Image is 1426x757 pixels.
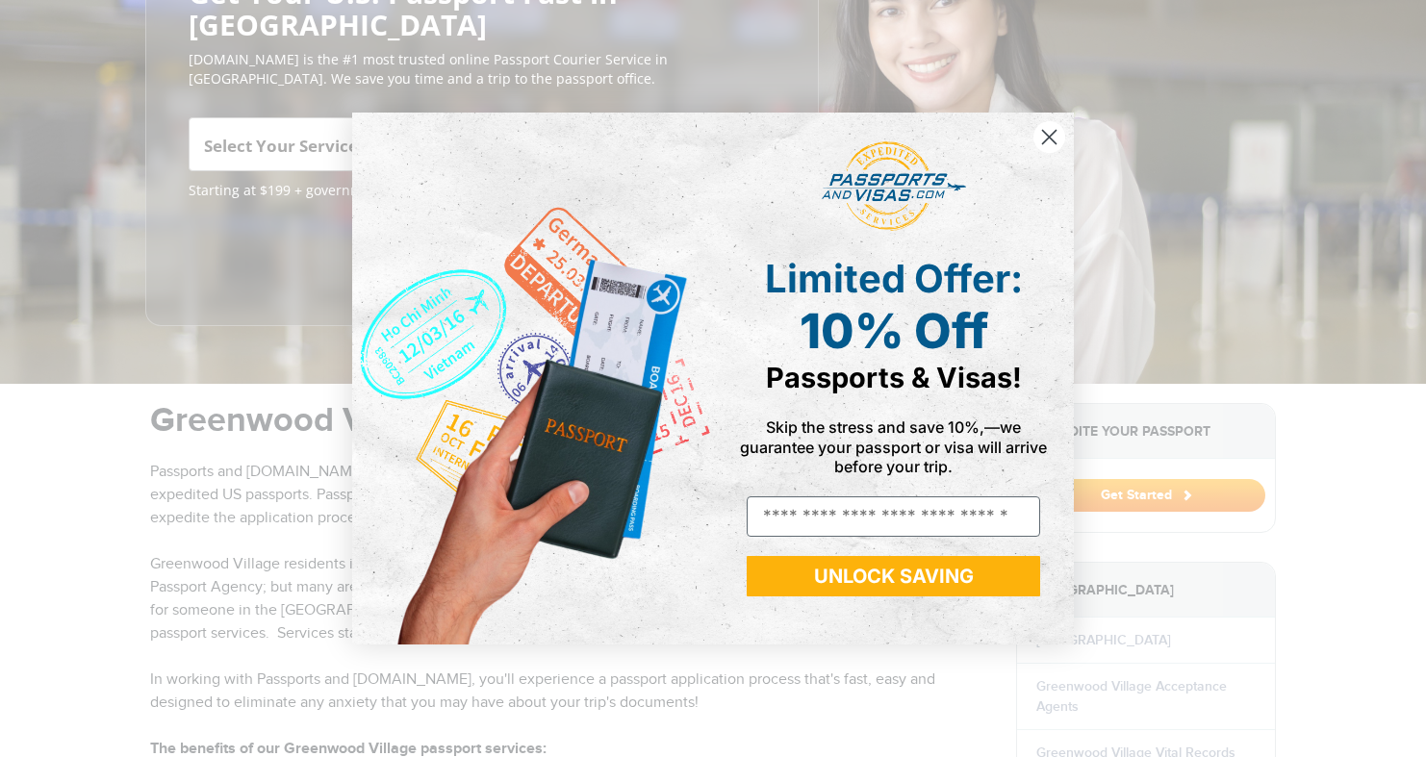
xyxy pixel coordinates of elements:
[1032,120,1066,154] button: Close dialog
[1361,692,1407,738] iframe: Intercom live chat
[766,361,1022,394] span: Passports & Visas!
[747,556,1040,596] button: UNLOCK SAVING
[822,141,966,232] img: passports and visas
[740,417,1047,475] span: Skip the stress and save 10%,—we guarantee your passport or visa will arrive before your trip.
[352,113,713,644] img: de9cda0d-0715-46ca-9a25-073762a91ba7.png
[765,255,1023,302] span: Limited Offer:
[800,302,988,360] span: 10% Off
